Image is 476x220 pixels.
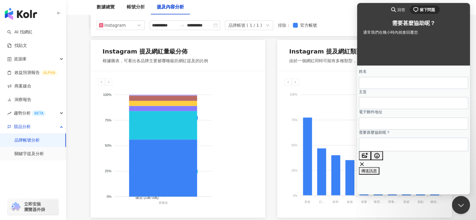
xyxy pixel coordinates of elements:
[298,22,319,29] span: 官方帳號
[24,201,45,212] span: 立即安裝 瀏覽器外掛
[7,29,33,35] a: searchAI 找網紅
[180,23,185,28] span: to
[105,118,111,122] tspan: 75%
[374,200,382,203] tspan: 教育...
[229,21,262,30] div: 品牌帳號 ( 1 / 1 )
[5,8,37,20] img: logo
[180,23,185,28] span: swap-right
[7,97,31,103] a: 洞察報告
[291,169,297,172] tspan: 25%
[452,196,470,214] iframe: Help Scout Beacon - Close
[388,200,396,203] tspan: 營養...
[293,194,297,197] tspan: 0%
[105,169,111,173] tspan: 25%
[14,151,44,157] a: 關鍵字提及分析
[8,199,58,215] a: chrome extension立即安裝 瀏覽器外掛
[289,47,374,56] div: Instagram 提及網紅類型分佈
[319,200,324,203] tspan: 日...
[7,43,27,49] a: 找貼文
[10,202,21,212] img: chrome extension
[103,93,111,96] tspan: 100%
[266,23,269,27] span: down
[14,106,46,120] span: 趨勢分析
[158,201,167,204] tspan: 家樂福
[291,118,297,122] tspan: 75%
[107,195,111,198] tspan: 0%
[291,144,297,147] tspan: 50%
[14,52,26,66] span: 資源庫
[14,120,31,133] span: 競品分析
[14,137,40,143] a: 品牌帳號分析
[104,21,124,30] div: Instagram
[357,3,470,194] iframe: Help Scout Beacon - Live Chat, Contact Form, and Knowledge Base
[290,93,297,96] tspan: 100%
[333,200,339,203] tspan: 飲料
[127,4,145,11] div: 帳號分析
[304,200,310,203] tspan: 美食
[417,200,423,203] tspan: 甜點
[278,22,291,29] label: 排除 ：
[32,110,46,116] div: BETA
[347,200,353,203] tspan: 旅遊
[103,47,188,56] div: Instagram 提及網紅量級分佈
[157,4,184,11] div: 提及內容分析
[403,200,409,203] tspan: 家庭
[7,70,58,76] a: 效益預測報告ALPHA
[430,200,439,203] tspan: 藝術...
[361,200,367,203] tspan: 保養
[7,111,11,115] span: rise
[7,83,31,89] a: 商案媒合
[289,58,420,64] div: 由於一個網紅同時可能有多種類型，建議以前五種類型為主，效果較佳
[131,195,158,200] span: 微型 (1萬-3萬)
[103,58,208,64] div: 根據圖表，可看出各品牌主要被哪種級距網紅提及的比例
[105,144,111,148] tspan: 50%
[97,4,115,11] div: 數據總覽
